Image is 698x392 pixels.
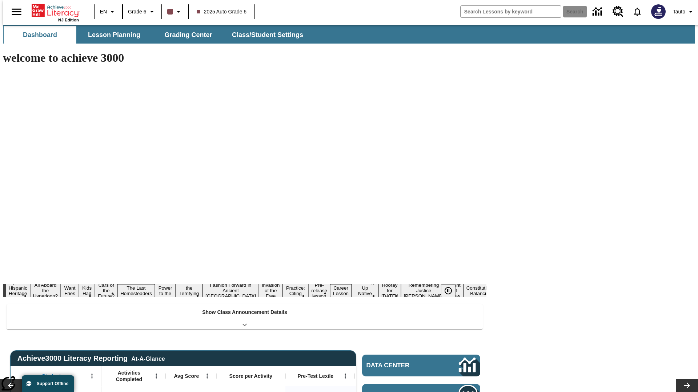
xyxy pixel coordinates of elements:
button: Slide 16 Remembering Justice O'Connor [401,281,447,300]
div: Show Class Announcement Details [7,304,483,329]
div: SubNavbar [3,25,695,44]
button: Slide 8 Attack of the Terrifying Tomatoes [176,279,202,303]
button: Grade: Grade 6, Select a grade [125,5,159,18]
button: Language: EN, Select a language [97,5,120,18]
button: Slide 1 ¡Viva Hispanic Heritage Month! [6,279,30,303]
button: Slide 9 Fashion Forward in Ancient Rome [202,281,259,300]
button: Open Menu [151,371,162,381]
button: Support Offline [22,375,74,392]
button: Slide 2 All Aboard the Hyperloop? [30,281,61,300]
button: Slide 4 Dirty Jobs Kids Had To Do [79,273,95,308]
button: Select a new avatar [647,2,670,21]
button: Slide 18 The Constitution's Balancing Act [464,279,498,303]
button: Lesson carousel, Next [676,379,698,392]
a: Resource Center, Will open in new tab [608,2,628,21]
span: Score per Activity [229,373,273,379]
div: SubNavbar [3,26,310,44]
button: Slide 12 Pre-release lesson [308,281,330,300]
p: Show Class Announcement Details [202,309,287,316]
span: NJ Edition [58,18,79,22]
button: Slide 11 Mixed Practice: Citing Evidence [282,279,308,303]
button: Slide 13 Career Lesson [330,284,352,297]
span: Avg Score [174,373,199,379]
button: Slide 5 Cars of the Future? [95,281,117,300]
span: EN [100,8,107,16]
button: Slide 6 The Last Homesteaders [117,284,155,297]
span: 2025 Auto Grade 6 [197,8,247,16]
button: Open Menu [202,371,213,381]
button: Class color is dark brown. Change class color [164,5,186,18]
div: Pause [441,284,463,297]
span: Support Offline [37,381,68,386]
span: Achieve3000 Literacy Reporting [17,354,165,363]
button: Pause [441,284,456,297]
button: Slide 10 The Invasion of the Free CD [259,276,283,305]
button: Slide 3 Do You Want Fries With That? [61,273,79,308]
button: Open Menu [340,371,351,381]
img: Avatar [651,4,666,19]
button: Slide 7 Solar Power to the People [155,279,176,303]
h1: welcome to achieve 3000 [3,51,486,65]
button: Class/Student Settings [226,26,309,44]
span: Grade 6 [128,8,147,16]
a: Notifications [628,2,647,21]
span: Data Center [366,362,434,369]
button: Profile/Settings [670,5,698,18]
input: search field [461,6,561,17]
button: Open Menu [87,371,97,381]
span: Student [42,373,61,379]
button: Open side menu [6,1,27,23]
button: Slide 15 Hooray for Constitution Day! [378,281,401,300]
a: Home [32,3,79,18]
a: Data Center [588,2,608,22]
button: Lesson Planning [78,26,151,44]
span: Tauto [673,8,685,16]
div: At-A-Glance [131,354,165,362]
button: Grading Center [152,26,225,44]
a: Data Center [362,355,480,376]
button: Dashboard [4,26,76,44]
div: Home [32,3,79,22]
span: Pre-Test Lexile [298,373,334,379]
button: Slide 14 Cooking Up Native Traditions [352,279,378,303]
span: Activities Completed [105,369,153,383]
